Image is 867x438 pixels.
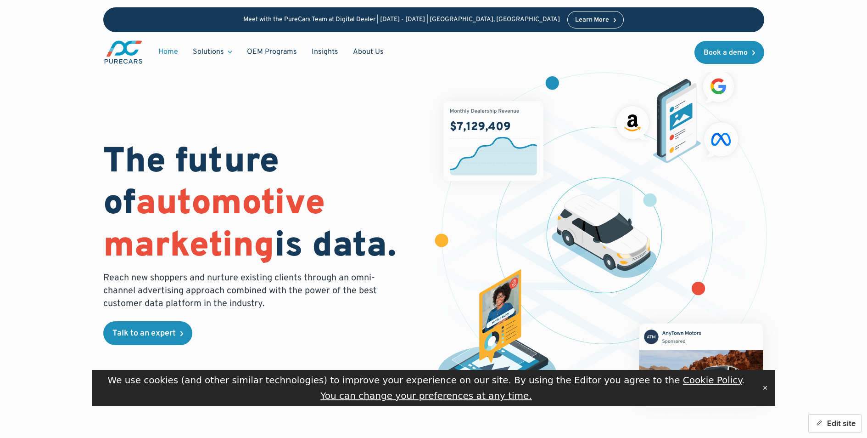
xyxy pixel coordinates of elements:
[103,40,144,65] img: purecars logo
[240,43,304,61] a: OEM Programs
[567,11,624,28] a: Learn More
[103,142,423,268] h1: The future of is data.
[552,194,657,278] img: illustration of a vehicle
[243,16,560,24] p: Meet with the PureCars Team at Digital Dealer | [DATE] - [DATE] | [GEOGRAPHIC_DATA], [GEOGRAPHIC_...
[193,47,224,57] div: Solutions
[304,43,346,61] a: Insights
[103,272,382,310] p: Reach new shoppers and nurture existing clients through an omni-channel advertising approach comb...
[103,182,325,268] span: automotive marketing
[622,306,780,421] img: mockup of facebook post
[683,375,742,386] a: Cookie Policy
[694,41,764,64] a: Book a demo
[704,49,748,57] div: Book a demo
[151,43,185,61] a: Home
[429,269,566,406] img: persona of a buyer
[185,43,240,61] div: Solutions
[808,414,861,432] button: Edit site
[103,40,144,65] a: main
[112,330,176,338] div: Talk to an expert
[575,17,609,23] div: Learn More
[320,389,532,402] button: You can change your preferences at any time.
[759,381,772,395] button: Close
[443,101,543,181] img: chart showing monthly dealership revenue of $7m
[103,321,192,345] a: Talk to an expert
[346,43,391,61] a: About Us
[611,66,743,163] img: ads on social media and advertising partners
[108,375,745,386] span: We use cookies (and other similar technologies) to improve your experience on our site. By using ...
